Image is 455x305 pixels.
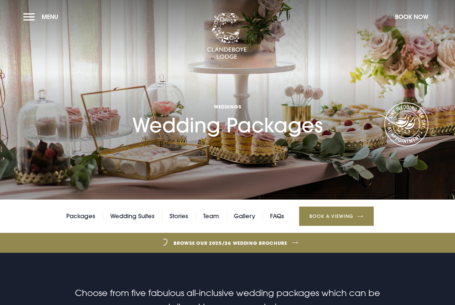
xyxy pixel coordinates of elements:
button: Menu [23,10,62,24]
span: Weddings [132,103,323,110]
img: Clandeboye Lodge [207,13,247,60]
a: Packages [66,211,95,221]
button: Book Now [392,10,432,24]
a: FAQs [270,211,284,221]
span: Menu [42,13,58,21]
h1: Wedding Packages [132,66,323,137]
a: Gallery [234,211,255,221]
a: Wedding Suites [110,211,155,221]
a: Team [203,211,219,221]
a: Stories [170,211,188,221]
a: Book a Viewing [299,207,374,226]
